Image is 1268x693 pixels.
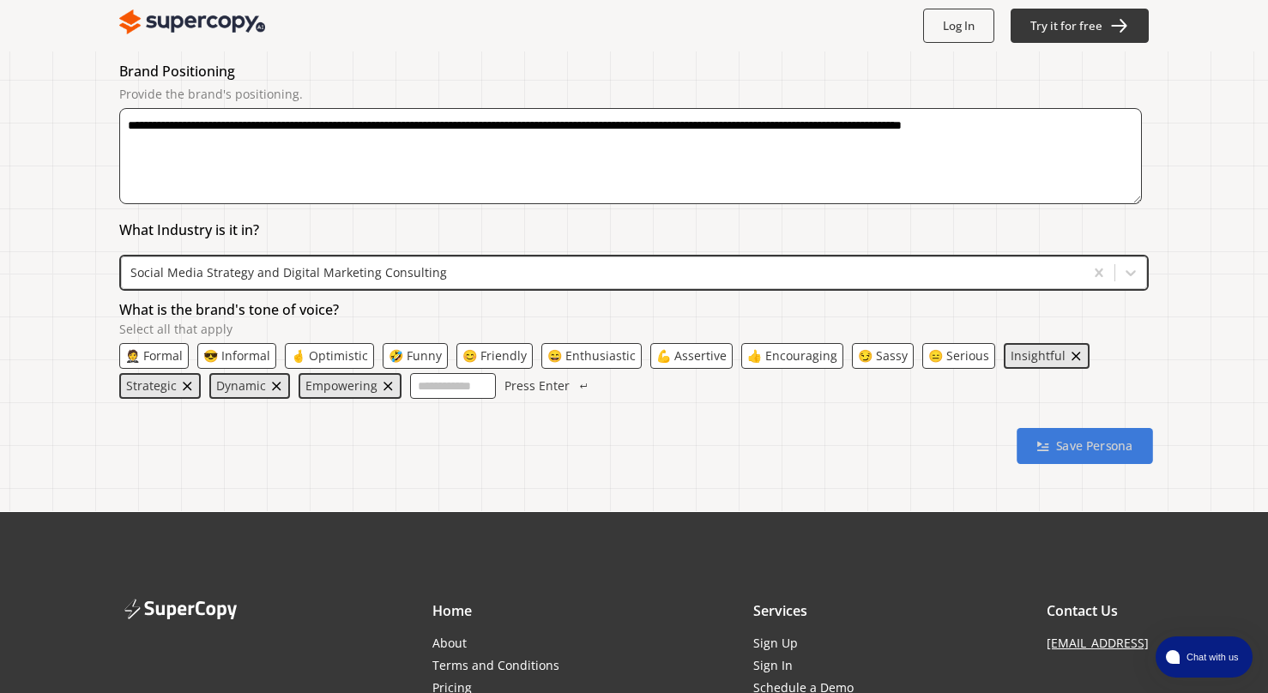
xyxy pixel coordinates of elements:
[1069,349,1083,363] img: delete
[119,217,1149,243] h3: What Industry is it in?
[928,349,989,363] button: 😑 Serious
[381,379,395,393] button: remove Empowering
[1180,650,1242,664] span: Chat with us
[125,349,183,363] button: 🤵 Formal
[656,349,727,363] button: 💪 Assertive
[1055,438,1132,455] b: Save Persona
[269,379,283,393] button: remove Dynamic
[119,343,1149,399] div: tone-text-list
[462,349,527,363] button: 😊 Friendly
[410,373,496,399] input: tone-input
[432,659,559,672] a: Terms and Conditions
[1011,349,1066,363] button: Insightful
[432,636,559,650] a: About
[578,383,589,389] img: Press Enter
[747,349,837,363] button: 👍 Encouraging
[381,379,395,393] img: delete
[119,108,1142,204] textarea: textarea-textarea
[216,379,266,393] button: Dynamic
[753,659,854,672] a: Sign In
[389,349,442,363] button: 🤣 Funny
[119,58,1149,84] h3: Brand Positioning
[1069,349,1083,363] button: remove Insightful
[180,379,194,393] button: remove Strategic
[1047,636,1149,650] a: [EMAIL_ADDRESS]
[943,18,975,33] b: Log In
[547,349,636,363] button: 😄 Enthusiastic
[119,87,1149,101] p: Provide the brand's positioning.
[269,379,283,393] img: delete
[119,297,1149,322] h3: What is the brand's tone of voice?
[1030,18,1102,33] b: Try it for free
[119,5,265,39] img: Close
[753,598,854,624] h2: Services
[858,349,908,363] button: 😏 Sassy
[291,349,368,363] button: 🤞 Optimistic
[1017,428,1152,464] button: Save Persona
[1011,9,1150,43] button: Try it for free
[305,379,377,393] button: Empowering
[1047,598,1149,624] h2: Contact Us
[119,322,1149,336] p: Select all that apply
[504,373,590,399] button: Press Enter Press Enter
[126,379,177,393] button: Strategic
[119,598,239,624] img: Close
[923,9,994,43] button: Log In
[504,379,570,393] p: Press Enter
[432,598,559,624] h2: Home
[753,636,854,650] a: Sign Up
[1156,636,1253,678] button: atlas-launcher
[203,349,270,363] button: 😎 Informal
[180,379,194,393] img: delete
